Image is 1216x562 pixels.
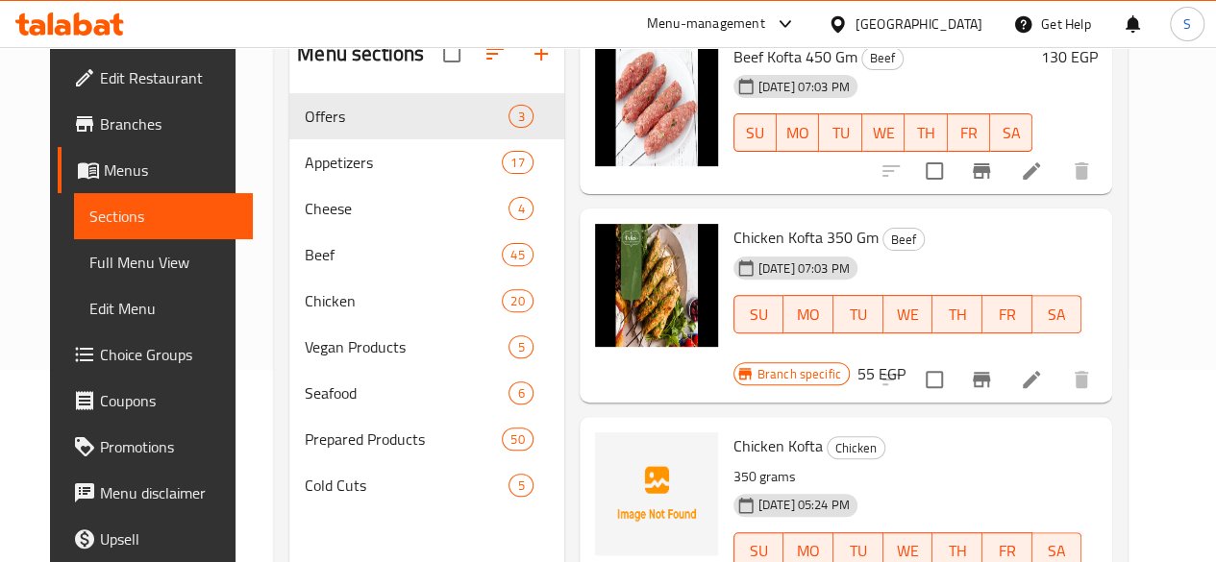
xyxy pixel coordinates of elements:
[305,381,509,404] div: Seafood
[1058,356,1104,403] button: delete
[883,229,924,251] span: Beef
[827,119,854,147] span: TU
[883,295,933,333] button: WE
[289,232,563,278] div: Beef45
[289,278,563,324] div: Chicken20
[1040,301,1075,329] span: SA
[100,389,237,412] span: Coupons
[58,516,253,562] a: Upsell
[595,43,718,166] img: Beef Kofta 450 Gm
[958,356,1005,403] button: Branch-specific-item
[940,301,975,329] span: TH
[1020,368,1043,391] a: Edit menu item
[828,437,884,459] span: Chicken
[503,430,532,449] span: 50
[502,151,533,174] div: items
[932,295,982,333] button: TH
[502,243,533,266] div: items
[509,197,533,220] div: items
[509,338,532,356] span: 5
[100,527,237,550] span: Upsell
[914,359,955,400] span: Select to update
[751,259,857,278] span: [DATE] 07:03 PM
[833,295,883,333] button: TU
[472,31,518,77] span: Sort sections
[791,301,826,329] span: MO
[100,66,237,89] span: Edit Restaurant
[100,481,237,504] span: Menu disclaimer
[509,381,533,404] div: items
[89,251,237,274] span: Full Menu View
[289,185,563,232] div: Cheese4
[891,301,926,329] span: WE
[518,31,564,77] button: Add section
[948,113,990,152] button: FR
[305,289,502,312] span: Chicken
[305,105,509,128] div: Offers
[305,151,502,174] span: Appetizers
[750,365,849,383] span: Branch specific
[742,119,769,147] span: SU
[1183,13,1191,35] span: S
[289,139,563,185] div: Appetizers17
[751,78,857,96] span: [DATE] 07:03 PM
[305,243,502,266] span: Beef
[733,223,879,252] span: Chicken Kofta 350 Gm
[305,474,509,497] div: Cold Cuts
[297,39,424,68] h2: Menu sections
[742,301,777,329] span: SU
[100,112,237,135] span: Branches
[905,113,947,152] button: TH
[509,335,533,358] div: items
[982,295,1032,333] button: FR
[819,113,861,152] button: TU
[827,436,885,459] div: Chicken
[58,55,253,101] a: Edit Restaurant
[509,105,533,128] div: items
[857,360,906,387] h6: 55 EGP
[733,295,784,333] button: SU
[289,86,563,516] nav: Menu sections
[58,101,253,147] a: Branches
[990,301,1025,329] span: FR
[58,378,253,424] a: Coupons
[751,496,857,514] span: [DATE] 05:24 PM
[289,416,563,462] div: Prepared Products50
[862,47,903,69] span: Beef
[509,384,532,403] span: 6
[58,331,253,378] a: Choice Groups
[784,119,811,147] span: MO
[733,465,1082,489] p: 350 grams
[58,470,253,516] a: Menu disclaimer
[104,159,237,182] span: Menus
[503,154,532,172] span: 17
[914,151,955,191] span: Select to update
[856,13,982,35] div: [GEOGRAPHIC_DATA]
[733,431,823,460] span: Chicken Kofta
[958,148,1005,194] button: Branch-specific-item
[882,228,925,251] div: Beef
[305,335,509,358] div: Vegan Products
[595,224,718,347] img: Chicken Kofta 350 Gm
[305,428,502,451] span: Prepared Products
[509,474,533,497] div: items
[998,119,1025,147] span: SA
[305,197,509,220] span: Cheese
[1032,295,1082,333] button: SA
[289,462,563,508] div: Cold Cuts5
[595,432,718,555] img: Chicken Kofta
[509,476,532,495] span: 5
[509,108,532,126] span: 3
[58,147,253,193] a: Menus
[100,435,237,458] span: Promotions
[777,113,819,152] button: MO
[509,200,532,218] span: 4
[74,193,253,239] a: Sections
[503,292,532,310] span: 20
[58,424,253,470] a: Promotions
